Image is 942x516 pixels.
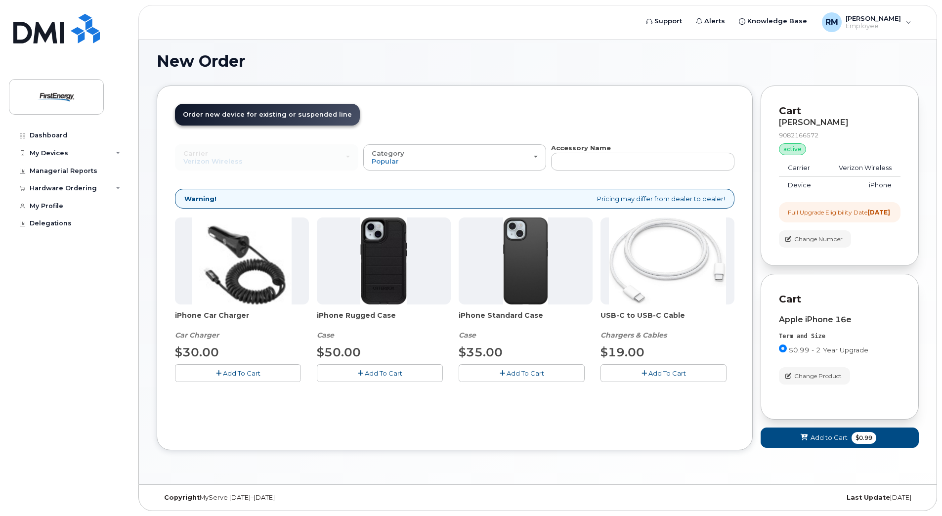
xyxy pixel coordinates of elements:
[372,149,404,157] span: Category
[847,494,890,501] strong: Last Update
[363,144,547,170] button: Category Popular
[459,310,593,330] span: iPhone Standard Case
[459,331,476,340] em: Case
[175,364,301,382] button: Add To Cart
[600,364,727,382] button: Add To Cart
[164,494,200,501] strong: Copyright
[175,331,219,340] em: Car Charger
[600,310,734,340] div: USB-C to USB-C Cable
[157,52,919,70] h1: New Order
[317,310,451,340] div: iPhone Rugged Case
[788,208,890,216] div: Full Upgrade Eligibility Date
[811,433,848,442] span: Add to Cart
[779,315,900,324] div: Apple iPhone 16e
[779,344,787,352] input: $0.99 - 2 Year Upgrade
[794,235,843,244] span: Change Number
[852,432,876,444] span: $0.99
[223,369,260,377] span: Add To Cart
[503,217,548,304] img: Symmetry.jpg
[779,118,900,127] div: [PERSON_NAME]
[372,157,399,165] span: Popular
[360,217,407,304] img: Defender.jpg
[789,346,868,354] span: $0.99 - 2 Year Upgrade
[665,494,919,502] div: [DATE]
[459,345,503,359] span: $35.00
[507,369,544,377] span: Add To Cart
[779,104,900,118] p: Cart
[600,345,644,359] span: $19.00
[183,111,352,118] span: Order new device for existing or suspended line
[779,292,900,306] p: Cart
[609,217,726,304] img: USB-C.jpg
[459,364,585,382] button: Add To Cart
[867,209,890,216] strong: [DATE]
[779,159,823,177] td: Carrier
[317,331,334,340] em: Case
[761,428,919,448] button: Add to Cart $0.99
[175,310,309,340] div: iPhone Car Charger
[779,143,806,155] div: active
[317,310,451,330] span: iPhone Rugged Case
[551,144,611,152] strong: Accessory Name
[648,369,686,377] span: Add To Cart
[365,369,402,377] span: Add To Cart
[899,473,935,509] iframe: Messenger Launcher
[192,217,292,304] img: iphonesecg.jpg
[157,494,411,502] div: MyServe [DATE]–[DATE]
[175,345,219,359] span: $30.00
[779,131,900,139] div: 9082166572
[823,159,900,177] td: Verizon Wireless
[600,310,734,330] span: USB-C to USB-C Cable
[779,230,851,248] button: Change Number
[779,367,850,385] button: Change Product
[317,345,361,359] span: $50.00
[184,194,216,204] strong: Warning!
[779,332,900,341] div: Term and Size
[794,372,842,381] span: Change Product
[317,364,443,382] button: Add To Cart
[459,310,593,340] div: iPhone Standard Case
[175,310,309,330] span: iPhone Car Charger
[823,176,900,194] td: iPhone
[175,189,734,209] div: Pricing may differ from dealer to dealer!
[600,331,667,340] em: Chargers & Cables
[779,176,823,194] td: Device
